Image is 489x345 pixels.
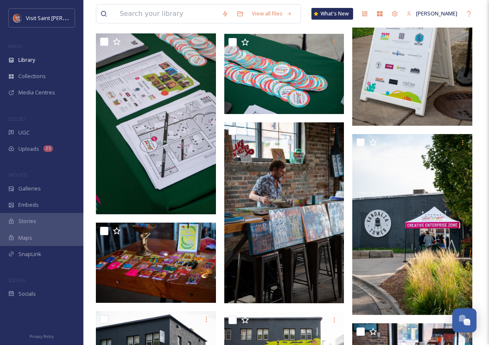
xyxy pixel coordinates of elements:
span: Embeds [18,201,39,209]
span: MEDIA [8,43,23,49]
a: [PERSON_NAME] [402,5,461,22]
span: Galleries [18,185,41,193]
span: Uploads [18,145,39,153]
span: UGC [18,129,30,137]
img: Visit%20Saint%20Paul%20Updated%20Profile%20Image.jpg [13,14,22,22]
span: Socials [18,290,36,298]
img: 230915LC_VSP_ChromaZone-35.jpg [96,223,216,303]
button: Open Chat [452,308,476,332]
span: WIDGETS [8,172,28,178]
span: Privacy Policy [30,334,54,339]
a: Privacy Policy [30,331,54,341]
img: 230915LC_VSP_ChromaZone-36.jpg [352,134,472,315]
a: View all files [248,5,296,22]
span: Collections [18,72,46,80]
span: SOCIALS [8,277,25,283]
span: COLLECT [8,116,26,122]
span: Media Centres [18,89,55,96]
span: Visit Saint [PERSON_NAME] [26,14,93,22]
a: What's New [311,8,353,20]
span: [PERSON_NAME] [416,10,457,17]
img: 230915LC_VSP_ChromaZone-38.jpg [96,33,216,214]
span: Maps [18,234,32,242]
input: Search your library [115,5,218,23]
span: Stories [18,217,36,225]
span: Library [18,56,35,64]
img: 230915LC_VSP_ChromaZone-34.jpg [224,122,344,303]
div: 23 [43,145,53,152]
img: 230915LC_VSP_ChromaZone-37.jpg [224,34,344,114]
span: SnapLink [18,250,41,258]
